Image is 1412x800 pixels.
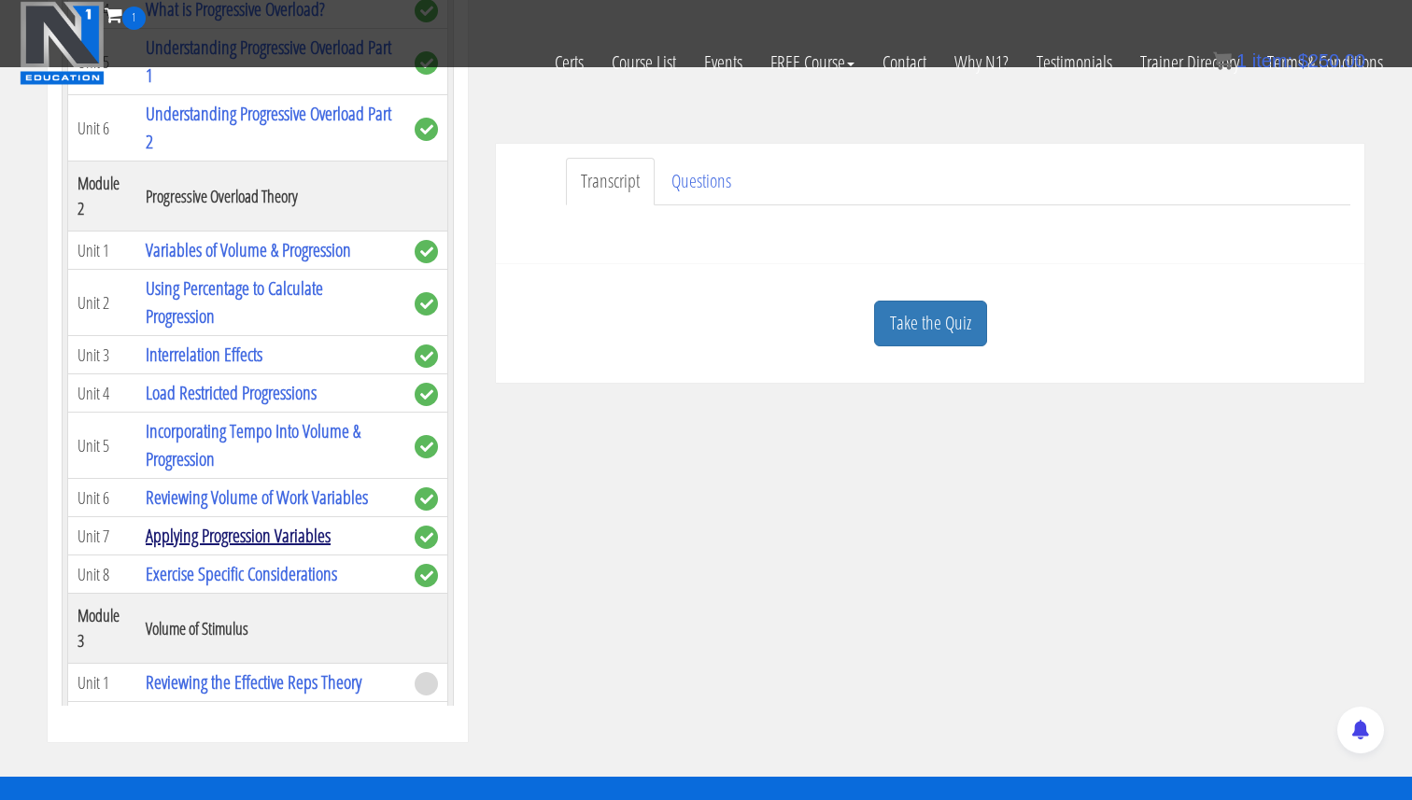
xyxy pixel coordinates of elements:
a: Transcript [566,158,655,205]
a: 1 [105,2,146,27]
a: Reviewing Volume of Work Variables [146,484,368,510]
th: Module 3 [68,594,137,664]
span: complete [415,383,438,406]
a: Take the Quiz [874,301,987,346]
th: Progressive Overload Theory [136,161,405,232]
td: Unit 6 [68,479,137,517]
a: Variables of Volume & Progression [146,237,351,262]
a: Trainer Directory [1126,30,1253,95]
a: Why N1? [940,30,1023,95]
a: Questions [657,158,746,205]
a: Course List [598,30,690,95]
span: complete [415,564,438,587]
th: Module 2 [68,161,137,232]
span: complete [415,487,438,511]
a: Exercise Specific Considerations [146,561,337,586]
a: Load Restricted Progressions [146,380,317,405]
a: Using Percentage to Calculate Progression [146,275,323,329]
a: Applying Progression Variables [146,523,331,548]
span: 1 [122,7,146,30]
bdi: 250.00 [1298,50,1365,71]
td: Unit 7 [68,517,137,555]
span: complete [415,526,438,549]
span: $ [1298,50,1308,71]
td: Unit 2 [68,702,137,738]
img: n1-education [20,1,105,85]
td: Unit 6 [68,95,137,161]
td: Unit 1 [68,664,137,702]
td: Unit 8 [68,555,137,594]
a: Certs [541,30,598,95]
a: Contact [868,30,940,95]
td: Unit 5 [68,413,137,479]
a: Interrelation Effects [146,342,262,367]
span: complete [415,344,438,368]
span: 1 [1236,50,1247,71]
td: Unit 3 [68,336,137,374]
a: Reviewing the Effective Reps Theory [146,669,361,695]
th: Volume of Stimulus [136,594,405,664]
span: complete [415,118,438,141]
a: Understanding Progressive Overload Part 2 [146,101,391,154]
td: Unit 2 [68,270,137,336]
span: complete [415,435,438,458]
img: icon11.png [1213,51,1232,70]
td: Unit 1 [68,232,137,270]
a: FREE Course [756,30,868,95]
td: Mechanical Tension Theory Part 1 [136,702,405,738]
span: complete [415,240,438,263]
a: 1 item: $250.00 [1213,50,1365,71]
a: Terms & Conditions [1253,30,1397,95]
a: Testimonials [1023,30,1126,95]
span: item: [1252,50,1292,71]
td: Unit 4 [68,374,137,413]
a: Events [690,30,756,95]
span: complete [415,292,438,316]
a: Incorporating Tempo Into Volume & Progression [146,418,360,471]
